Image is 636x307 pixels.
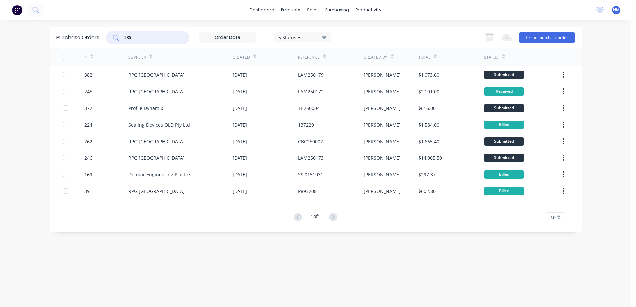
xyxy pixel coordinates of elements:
[418,171,436,178] div: $297.37
[613,7,620,13] span: NM
[233,188,247,195] div: [DATE]
[418,188,436,195] div: $602.80
[233,121,247,128] div: [DATE]
[12,5,22,15] img: Factory
[128,121,190,128] div: Sealing Devices QLD Pty Ltd
[84,138,92,145] div: 262
[484,54,499,60] div: Status
[128,105,163,112] div: Profile Dynamix
[298,105,320,112] div: TB250004
[84,54,87,60] div: #
[484,137,524,146] div: Submitted
[364,154,401,161] div: [PERSON_NAME]
[364,188,401,195] div: [PERSON_NAME]
[233,54,250,60] div: Created
[128,188,185,195] div: RPG [GEOGRAPHIC_DATA]
[298,188,317,195] div: P893208
[364,88,401,95] div: [PERSON_NAME]
[278,34,326,41] div: 5 Statuses
[322,5,352,15] div: purchasing
[84,88,92,95] div: 245
[418,88,439,95] div: $2,101.00
[418,105,436,112] div: $616.00
[484,154,524,162] div: Submitted
[200,33,255,43] input: Order Date
[418,54,430,60] div: Total
[364,171,401,178] div: [PERSON_NAME]
[298,71,324,78] div: LAM250179
[233,88,247,95] div: [DATE]
[124,34,179,41] input: Search purchase orders...
[298,88,324,95] div: LAM250172
[352,5,385,15] div: productivity
[298,54,320,60] div: Reference
[364,54,387,60] div: Created By
[418,138,439,145] div: $1,665.40
[128,138,185,145] div: RPG [GEOGRAPHIC_DATA]
[364,71,401,78] div: [PERSON_NAME]
[298,171,323,178] div: SSI0151031
[304,5,322,15] div: sales
[311,213,320,222] div: 1 of 1
[418,154,442,161] div: $14,965.50
[298,121,314,128] div: 137229
[364,138,401,145] div: [PERSON_NAME]
[84,188,90,195] div: 39
[233,171,247,178] div: [DATE]
[84,105,92,112] div: 372
[484,104,524,112] div: Submitted
[128,54,146,60] div: Supplier
[56,34,99,42] div: Purchase Orders
[233,105,247,112] div: [DATE]
[484,170,524,179] div: Billed
[84,154,92,161] div: 246
[233,138,247,145] div: [DATE]
[484,71,524,79] div: Submitted
[519,32,575,43] button: Create purchase order
[278,5,304,15] div: products
[246,5,278,15] a: dashboard
[418,71,439,78] div: $1,073.60
[233,154,247,161] div: [DATE]
[298,154,324,161] div: LAM250173
[84,171,92,178] div: 169
[484,87,524,96] div: Received
[84,121,92,128] div: 224
[298,138,323,145] div: CBC250002
[84,71,92,78] div: 382
[128,154,185,161] div: RPG [GEOGRAPHIC_DATA]
[484,121,524,129] div: Billed
[233,71,247,78] div: [DATE]
[128,171,191,178] div: Dotmar Engineering Plastics
[364,105,401,112] div: [PERSON_NAME]
[128,88,185,95] div: RPG [GEOGRAPHIC_DATA]
[128,71,185,78] div: RPG [GEOGRAPHIC_DATA]
[418,121,439,128] div: $1,584.00
[364,121,401,128] div: [PERSON_NAME]
[484,187,524,195] div: Billed
[550,214,556,221] span: 10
